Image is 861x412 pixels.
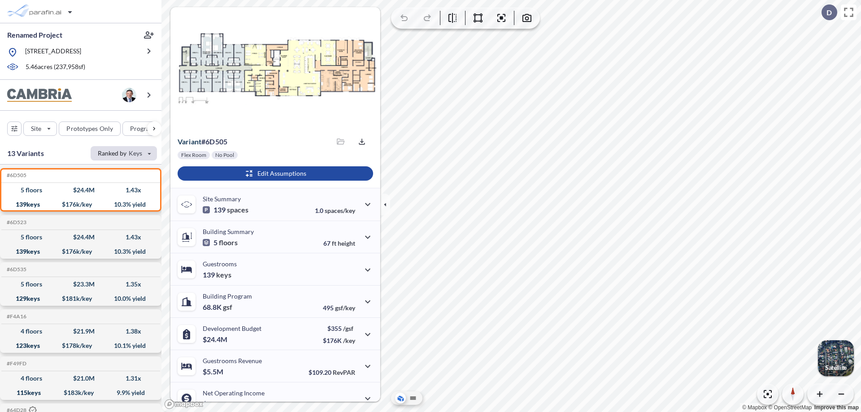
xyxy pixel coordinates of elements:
span: RevPAR [333,369,355,376]
p: # 6d505 [178,137,227,146]
span: gsf/key [335,304,355,312]
span: keys [216,270,231,279]
p: $24.4M [203,335,229,344]
a: Improve this map [814,404,859,411]
span: Variant [178,137,201,146]
p: Guestrooms [203,260,237,268]
p: 5 [203,238,238,247]
button: Site Plan [408,393,418,403]
span: spaces/key [325,207,355,214]
span: margin [335,401,355,408]
img: Switcher Image [818,340,854,376]
span: /gsf [343,325,353,332]
p: Prototypes Only [66,124,113,133]
p: Renamed Project [7,30,62,40]
button: Aerial View [395,393,406,403]
p: Site Summary [203,195,241,203]
span: ft [332,239,336,247]
p: Building Program [203,292,252,300]
p: 5.46 acres ( 237,958 sf) [26,62,85,72]
h5: Click to copy the code [5,266,26,273]
p: Satellite [825,364,847,371]
a: Mapbox homepage [164,399,204,409]
p: 495 [323,304,355,312]
img: BrandImage [7,88,72,102]
p: 139 [203,205,248,214]
span: floors [219,238,238,247]
p: Site [31,124,41,133]
span: /key [343,337,355,344]
p: No Pool [215,152,234,159]
p: Development Budget [203,325,261,332]
p: $355 [323,325,355,332]
p: Flex Room [181,152,206,159]
a: Mapbox [742,404,767,411]
p: 13 Variants [7,148,44,159]
p: Net Operating Income [203,389,265,397]
p: 45.0% [317,401,355,408]
p: $2.5M [203,399,225,408]
h5: Click to copy the code [5,172,26,178]
p: D [826,9,832,17]
p: Building Summary [203,228,254,235]
p: 1.0 [315,207,355,214]
img: user logo [122,88,136,102]
span: spaces [227,205,248,214]
h5: Click to copy the code [5,360,26,367]
p: 139 [203,270,231,279]
a: OpenStreetMap [768,404,812,411]
p: Guestrooms Revenue [203,357,262,364]
button: Site [23,121,57,136]
p: $176K [323,337,355,344]
p: $109.20 [309,369,355,376]
h5: Click to copy the code [5,313,26,320]
button: Ranked by Keys [91,146,157,160]
p: Program [130,124,155,133]
button: Program [122,121,171,136]
p: 68.8K [203,303,232,312]
p: [STREET_ADDRESS] [25,47,81,58]
h5: Click to copy the code [5,219,26,226]
span: gsf [223,303,232,312]
p: Edit Assumptions [257,169,306,178]
button: Edit Assumptions [178,166,373,181]
span: height [338,239,355,247]
p: 67 [323,239,355,247]
button: Switcher ImageSatellite [818,340,854,376]
button: Prototypes Only [59,121,121,136]
p: $5.5M [203,367,225,376]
